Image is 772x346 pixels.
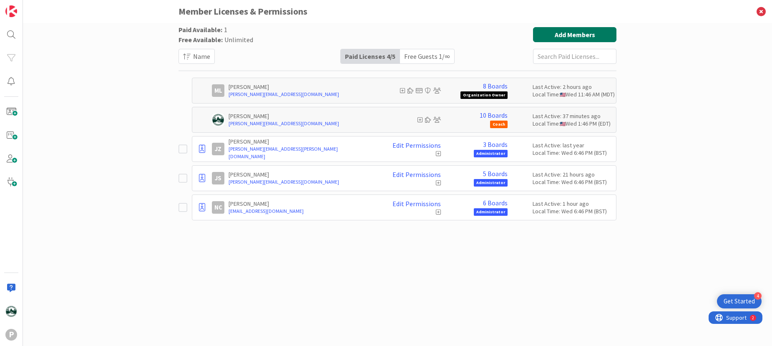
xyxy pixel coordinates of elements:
div: Last Active: 2 hours ago [533,83,612,91]
div: JZ [212,143,224,155]
p: [PERSON_NAME] [229,112,374,120]
img: TC [212,114,224,126]
a: 5 Boards [483,170,508,177]
span: Free Available: [179,35,223,44]
div: Last Active: 37 minutes ago [533,112,612,120]
div: Get Started [724,297,755,306]
span: Name [193,51,210,61]
div: ML [212,84,224,97]
a: [PERSON_NAME][EMAIL_ADDRESS][DOMAIN_NAME] [229,178,374,186]
p: [PERSON_NAME] [229,200,374,207]
a: [PERSON_NAME][EMAIL_ADDRESS][PERSON_NAME][DOMAIN_NAME] [229,145,374,160]
div: Paid Licenses 4 / 5 [341,49,400,63]
div: 2 [43,3,45,10]
p: [PERSON_NAME] [229,83,374,91]
p: [PERSON_NAME] [229,171,374,178]
div: Local Time: Wed 6:46 PM (BST) [533,178,612,186]
div: Open Get Started checklist, remaining modules: 4 [717,294,762,308]
span: Administrator [474,179,508,187]
p: [PERSON_NAME] [229,138,374,145]
a: Edit Permissions [392,200,441,207]
input: Search Paid Licenses... [533,49,616,64]
div: Local Time: Wed 11:46 AM (MDT) [533,91,612,98]
a: 8 Boards [483,82,508,90]
button: Name [179,49,215,64]
a: [EMAIL_ADDRESS][DOMAIN_NAME] [229,207,374,215]
img: TC [5,306,17,317]
span: Organization Owner [460,91,508,99]
span: 1 [224,25,227,34]
span: Paid Available: [179,25,222,34]
span: Coach [490,121,508,128]
div: 4 [754,292,762,300]
img: Visit kanbanzone.com [5,5,17,17]
div: JS [212,172,224,184]
div: Local Time: Wed 6:46 PM (BST) [533,149,612,157]
div: Free Guests 1 / ∞ [400,49,454,63]
div: Last Active: last year [533,141,612,149]
div: Local Time: Wed 6:46 PM (BST) [533,207,612,215]
button: Add Members [533,27,616,42]
div: Local Time: Wed 1:46 PM (EDT) [533,120,612,127]
div: NC [212,201,224,214]
a: [PERSON_NAME][EMAIL_ADDRESS][DOMAIN_NAME] [229,120,374,127]
span: Administrator [474,150,508,157]
a: 10 Boards [480,111,508,119]
img: us.png [560,93,566,97]
img: us.png [560,122,566,126]
div: Last Active: 21 hours ago [533,171,612,178]
div: Last Active: 1 hour ago [533,200,612,207]
a: Edit Permissions [392,141,441,149]
a: [PERSON_NAME][EMAIL_ADDRESS][DOMAIN_NAME] [229,91,374,98]
a: 6 Boards [483,199,508,207]
span: Unlimited [224,35,253,44]
span: Administrator [474,208,508,216]
a: Edit Permissions [392,171,441,178]
a: 3 Boards [483,141,508,148]
span: Support [18,1,38,11]
div: P [5,329,17,341]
